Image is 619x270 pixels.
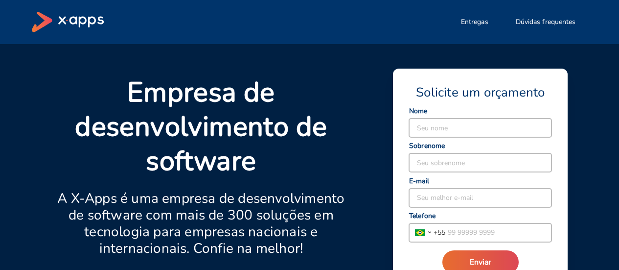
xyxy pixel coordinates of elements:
[504,12,588,32] button: Dúvidas frequentes
[449,12,500,32] button: Entregas
[434,227,445,238] span: + 55
[516,17,576,27] span: Dúvidas frequentes
[416,84,545,101] span: Solicite um orçamento
[55,75,347,178] p: Empresa de desenvolvimento de software
[470,257,491,268] span: Enviar
[461,17,488,27] span: Entregas
[409,119,551,137] input: Seu nome
[409,153,551,172] input: Seu sobrenome
[445,223,551,242] input: 99 99999 9999
[55,190,347,257] p: A X-Apps é uma empresa de desenvolvimento de software com mais de 300 soluções em tecnologia para...
[409,189,551,207] input: Seu melhor e-mail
